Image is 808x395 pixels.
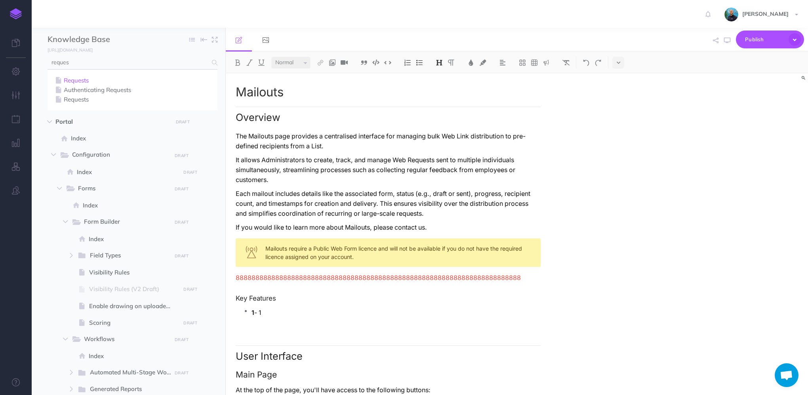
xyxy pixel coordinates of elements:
[89,318,178,328] span: Scoring
[341,59,348,66] img: Add video button
[436,59,443,66] img: Headings dropdown button
[360,59,368,66] img: Blockquote button
[32,46,101,54] a: [URL][DOMAIN_NAME]
[258,59,265,66] img: Underline button
[246,59,253,66] img: Italic button
[55,117,168,127] span: Portal
[234,59,241,66] img: Bold button
[175,337,189,342] small: DRAFT
[736,31,804,48] button: Publish
[89,301,178,311] span: Enable drawing on uploaded / captured image
[89,284,178,294] span: Visibility Rules (V2 Draft)
[745,33,785,46] span: Publish
[252,309,254,316] strong: 1
[252,308,541,318] p: - 1
[595,59,602,66] img: Redo
[84,217,166,227] span: Form Builder
[175,186,189,192] small: DRAFT
[10,8,22,19] img: logo-mark.svg
[53,85,212,95] a: Authenticating Requests
[317,59,324,66] img: Link button
[183,170,197,175] small: DRAFT
[467,59,475,66] img: Text color button
[83,201,178,210] span: Index
[236,345,541,362] h2: User Interface
[236,385,541,395] p: At the top of the page, you'll have access to the following buttons:
[172,251,192,261] button: DRAFT
[173,117,192,127] button: DRAFT
[172,368,192,378] button: DRAFT
[175,153,189,158] small: DRAFT
[48,47,93,53] small: [URL][DOMAIN_NAME]
[329,59,336,66] img: Add image button
[181,168,200,177] button: DRAFT
[175,370,189,376] small: DRAFT
[448,59,455,66] img: Paragraph button
[172,184,192,194] button: DRAFT
[738,10,793,17] span: [PERSON_NAME]
[53,95,212,104] a: Requests
[175,253,189,259] small: DRAFT
[236,189,541,219] p: Each mailout includes details like the associated form, status (e.g., draft or sent), progress, r...
[172,151,192,160] button: DRAFT
[89,234,178,244] span: Index
[236,131,541,151] p: The Mailouts page provides a centralised interface for managing bulk Web Link distribution to pre...
[78,184,166,194] span: Forms
[531,59,538,66] img: Create table button
[236,155,541,185] p: It allows Administrators to create, track, and manage Web Requests sent to multiple individuals s...
[84,334,166,345] span: Workflows
[236,85,541,99] h1: Mailouts
[77,167,178,177] span: Index
[236,295,541,302] h4: Key Features
[724,8,738,21] img: 925838e575eb33ea1a1ca055db7b09b0.jpg
[583,59,590,66] img: Undo
[181,285,200,294] button: DRAFT
[181,318,200,328] button: DRAFT
[90,368,179,378] span: Automated Multi-Stage Workflows
[172,335,192,344] button: DRAFT
[176,119,190,125] small: DRAFT
[89,351,178,361] span: Index
[89,268,178,277] span: Visibility Rules
[175,220,189,225] small: DRAFT
[183,287,197,292] small: DRAFT
[71,134,178,143] span: Index
[72,150,166,160] span: Configuration
[48,34,141,46] input: Documentation Name
[53,76,212,85] a: Requests
[404,59,411,66] img: Ordered list button
[236,370,541,379] h3: Main Page
[499,59,506,66] img: Alignment dropdown menu button
[172,218,192,227] button: DRAFT
[236,238,541,267] div: Mailouts require a Public Web Form licence and will not be available if you do not have the requi...
[48,56,207,70] input: Search
[236,107,541,123] h2: Overview
[183,320,197,326] small: DRAFT
[372,59,379,65] img: Code block button
[384,59,391,65] img: Inline code button
[479,59,486,66] img: Text background color button
[90,251,166,261] span: Field Types
[236,274,521,282] span: 888888888888888888888888888888888888888888888888888888888888888888888888
[90,384,166,395] span: Generated Reports
[236,222,541,232] p: If you would like to learn more about Mailouts, please contact us.
[543,59,550,66] img: Callout dropdown menu button
[416,59,423,66] img: Unordered list button
[775,363,798,387] a: Open chat
[562,59,570,66] img: Clear styles button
